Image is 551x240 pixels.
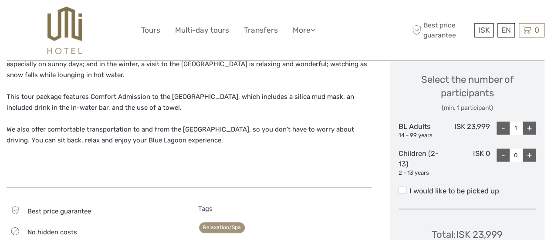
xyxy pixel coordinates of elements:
[47,7,82,54] img: 526-1e775aa5-7374-4589-9d7e-5793fb20bdfc_logo_big.jpg
[100,14,111,24] button: Open LiveChat chat widget
[410,20,472,40] span: Best price guarantee
[399,122,444,140] div: BL Adults
[533,26,541,34] span: 0
[244,24,278,37] a: Transfers
[27,228,77,236] span: No hidden costs
[199,222,245,233] a: Relaxation/Spa
[497,122,510,135] div: -
[12,15,98,22] p: We're away right now. Please check back later!
[523,149,536,162] div: +
[478,26,490,34] span: ISK
[175,24,229,37] a: Multi-day tours
[399,149,444,177] div: Children (2-13)
[141,24,160,37] a: Tours
[497,23,515,37] div: EN
[293,24,315,37] a: More
[444,149,490,177] div: ISK 0
[399,169,444,177] div: 2 - 13 years
[523,122,536,135] div: +
[497,149,510,162] div: -
[399,73,536,112] div: Select the number of participants
[27,207,91,215] span: Best price guarantee
[7,91,372,114] p: This tour package features Comfort Admission to the [GEOGRAPHIC_DATA], which includes a silica mu...
[198,205,372,213] h5: Tags
[444,122,490,140] div: ISK 23,999
[399,186,536,196] label: I would like to be picked up
[399,104,536,112] div: (min. 1 participant)
[399,132,444,140] div: 14 - 99 years
[7,124,372,146] p: We also offer comfortable transportation to and from the [GEOGRAPHIC_DATA], so you don’t have to ...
